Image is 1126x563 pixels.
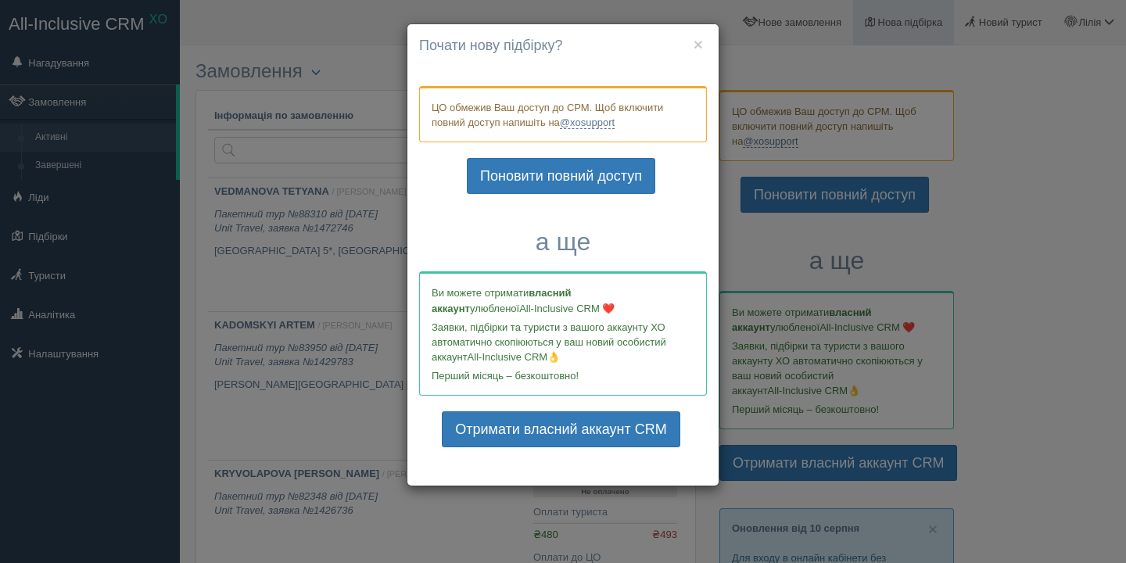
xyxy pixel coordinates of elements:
[419,86,707,142] div: ЦО обмежив Ваш доступ до СРМ. Щоб включити повний доступ напишіть на
[468,351,561,363] span: All-Inclusive CRM👌
[432,320,694,364] p: Заявки, підбірки та туристи з вашого аккаунту ХО автоматично скопіюються у ваш новий особистий ак...
[419,228,707,256] h3: а ще
[694,36,703,52] button: ×
[432,285,694,315] p: Ви можете отримати улюбленої
[519,303,615,314] span: All-Inclusive CRM ❤️
[419,36,707,56] h4: Почати нову підбірку?
[432,368,694,383] p: Перший місяць – безкоштовно!
[560,117,615,129] a: @xosupport
[442,411,680,447] a: Отримати власний аккаунт CRM
[467,158,655,194] a: Поновити повний доступ
[432,287,572,314] b: власний аккаунт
